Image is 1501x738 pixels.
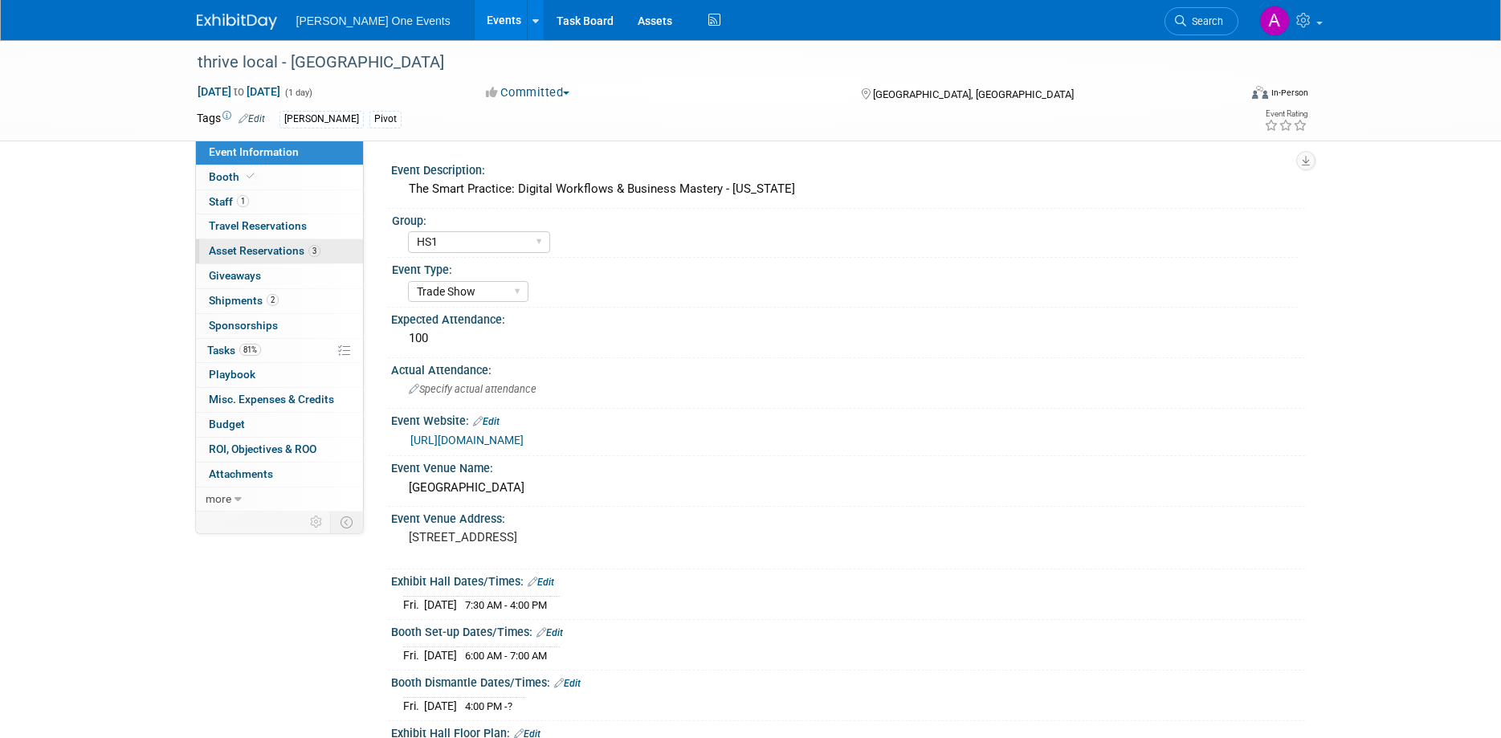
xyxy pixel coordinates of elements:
[209,467,273,480] span: Attachments
[330,512,363,532] td: Toggle Event Tabs
[536,627,563,638] a: Edit
[209,418,245,430] span: Budget
[196,190,363,214] a: Staff1
[403,177,1293,202] div: The Smart Practice: Digital Workflows & Business Mastery - [US_STATE]
[231,85,247,98] span: to
[192,48,1214,77] div: thrive local - [GEOGRAPHIC_DATA]
[473,416,500,427] a: Edit
[465,700,512,712] span: 4:00 PM -
[410,434,524,446] a: [URL][DOMAIN_NAME]
[409,530,754,544] pre: [STREET_ADDRESS]
[196,413,363,437] a: Budget
[391,308,1305,328] div: Expected Attendance:
[1264,110,1307,118] div: Event Rating
[303,512,331,532] td: Personalize Event Tab Strip
[239,113,265,124] a: Edit
[424,698,457,715] td: [DATE]
[403,698,424,715] td: Fri.
[1252,86,1268,99] img: Format-Inperson.png
[209,319,278,332] span: Sponsorships
[391,569,1305,590] div: Exhibit Hall Dates/Times:
[206,492,231,505] span: more
[391,507,1305,527] div: Event Venue Address:
[283,88,312,98] span: (1 day)
[196,487,363,512] a: more
[196,438,363,462] a: ROI, Objectives & ROO
[237,195,249,207] span: 1
[196,339,363,363] a: Tasks81%
[279,111,364,128] div: [PERSON_NAME]
[197,14,277,30] img: ExhibitDay
[209,294,279,307] span: Shipments
[465,599,547,611] span: 7:30 AM - 4:00 PM
[209,170,258,183] span: Booth
[508,700,512,712] span: ?
[196,289,363,313] a: Shipments2
[1164,7,1238,35] a: Search
[409,383,536,395] span: Specify actual attendance
[196,165,363,190] a: Booth
[196,363,363,387] a: Playbook
[369,111,402,128] div: Pivot
[1186,15,1223,27] span: Search
[196,463,363,487] a: Attachments
[196,314,363,338] a: Sponsorships
[528,577,554,588] a: Edit
[207,344,261,357] span: Tasks
[403,475,1293,500] div: [GEOGRAPHIC_DATA]
[391,358,1305,378] div: Actual Attendance:
[239,344,261,356] span: 81%
[247,172,255,181] i: Booth reservation complete
[1259,6,1290,36] img: Amanda Bartschi
[267,294,279,306] span: 2
[308,245,320,257] span: 3
[209,219,307,232] span: Travel Reservations
[392,209,1298,229] div: Group:
[424,597,457,614] td: [DATE]
[391,456,1305,476] div: Event Venue Name:
[196,239,363,263] a: Asset Reservations3
[554,678,581,689] a: Edit
[296,14,451,27] span: [PERSON_NAME] One Events
[196,388,363,412] a: Misc. Expenses & Credits
[480,84,576,101] button: Committed
[391,158,1305,178] div: Event Description:
[391,620,1305,641] div: Booth Set-up Dates/Times:
[209,442,316,455] span: ROI, Objectives & ROO
[1144,84,1309,108] div: Event Format
[209,195,249,208] span: Staff
[209,368,255,381] span: Playbook
[209,269,261,282] span: Giveaways
[197,110,265,128] td: Tags
[392,258,1298,278] div: Event Type:
[403,326,1293,351] div: 100
[196,264,363,288] a: Giveaways
[196,141,363,165] a: Event Information
[873,88,1074,100] span: [GEOGRAPHIC_DATA], [GEOGRAPHIC_DATA]
[196,214,363,239] a: Travel Reservations
[209,145,299,158] span: Event Information
[465,650,547,662] span: 6:00 AM - 7:00 AM
[209,244,320,257] span: Asset Reservations
[209,393,334,406] span: Misc. Expenses & Credits
[1271,87,1308,99] div: In-Person
[391,409,1305,430] div: Event Website:
[197,84,281,99] span: [DATE] [DATE]
[403,647,424,664] td: Fri.
[403,597,424,614] td: Fri.
[391,671,1305,691] div: Booth Dismantle Dates/Times:
[424,647,457,664] td: [DATE]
